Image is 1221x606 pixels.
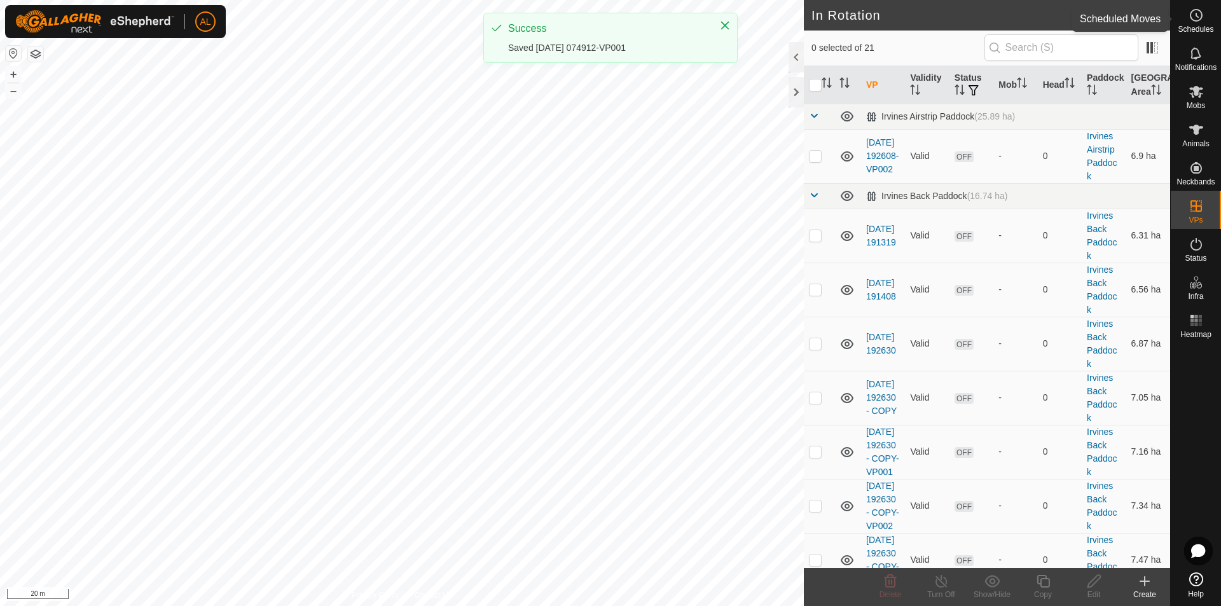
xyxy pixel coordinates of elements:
td: 0 [1038,533,1082,587]
td: 7.05 ha [1126,371,1170,425]
span: Schedules [1178,25,1213,33]
div: - [998,553,1032,567]
span: 0 selected of 21 [811,41,984,55]
p-sorticon: Activate to sort [1087,86,1097,97]
span: (25.89 ha) [974,111,1015,121]
button: Map Layers [28,46,43,62]
span: OFF [955,285,974,296]
a: [DATE] 192630 - COPY-VP001 [866,427,899,477]
div: Irvines Back Paddock [866,191,1007,202]
span: Status [1185,254,1206,262]
a: Privacy Policy [352,589,399,601]
td: Valid [905,129,949,183]
span: OFF [955,393,974,404]
span: OFF [955,501,974,512]
span: OFF [955,555,974,566]
td: 0 [1038,263,1082,317]
th: Mob [993,66,1037,104]
div: - [998,229,1032,242]
div: - [998,149,1032,163]
a: Irvines Back Paddock [1087,481,1117,531]
th: Paddock [1082,66,1126,104]
a: Irvines Airstrip Paddock [1087,131,1117,181]
a: Irvines Back Paddock [1087,373,1117,423]
td: 6.56 ha [1126,263,1170,317]
span: Help [1188,590,1204,598]
a: Help [1171,567,1221,603]
p-sorticon: Activate to sort [822,79,832,90]
div: Turn Off [916,589,967,600]
p-sorticon: Activate to sort [1017,79,1027,90]
span: AL [200,15,210,29]
td: Valid [905,533,949,587]
img: Gallagher Logo [15,10,174,33]
span: Animals [1182,140,1210,148]
h2: In Rotation [811,8,1143,23]
th: [GEOGRAPHIC_DATA] Area [1126,66,1170,104]
span: OFF [955,339,974,350]
span: Infra [1188,293,1203,300]
button: Close [716,17,734,34]
button: + [6,67,21,82]
a: [DATE] 192630 - COPY-VP003 [866,535,899,585]
p-sorticon: Activate to sort [910,86,920,97]
span: VPs [1189,216,1203,224]
a: Irvines Back Paddock [1087,427,1117,477]
a: [DATE] 191319 [866,224,896,247]
td: Valid [905,425,949,479]
div: - [998,337,1032,350]
a: Irvines Back Paddock [1087,319,1117,369]
span: OFF [955,151,974,162]
td: Valid [905,317,949,371]
a: [DATE] 192630 [866,332,896,355]
td: 6.31 ha [1126,209,1170,263]
td: Valid [905,479,949,533]
a: Contact Us [415,589,452,601]
div: Create [1119,589,1170,600]
div: - [998,391,1032,404]
div: - [998,445,1032,458]
span: OFF [955,447,974,458]
div: Saved [DATE] 074912-VP001 [508,41,707,55]
td: Valid [905,209,949,263]
span: Mobs [1187,102,1205,109]
div: Success [508,21,707,36]
td: 0 [1038,479,1082,533]
td: 7.47 ha [1126,533,1170,587]
div: - [998,283,1032,296]
p-sorticon: Activate to sort [839,79,850,90]
input: Search (S) [984,34,1138,61]
span: Heatmap [1180,331,1211,338]
p-sorticon: Activate to sort [1151,86,1161,97]
span: Neckbands [1176,178,1215,186]
a: [DATE] 192608-VP002 [866,137,899,174]
td: 0 [1038,425,1082,479]
span: (16.74 ha) [967,191,1008,201]
div: Edit [1068,589,1119,600]
button: – [6,83,21,99]
div: Show/Hide [967,589,1018,600]
th: Status [949,66,993,104]
td: 7.34 ha [1126,479,1170,533]
td: 7.16 ha [1126,425,1170,479]
td: 6.9 ha [1126,129,1170,183]
td: 0 [1038,129,1082,183]
th: VP [861,66,905,104]
a: Irvines Back Paddock [1087,535,1117,585]
td: 6.87 ha [1126,317,1170,371]
a: [DATE] 191408 [866,278,896,301]
a: [DATE] 192630 - COPY-VP002 [866,481,899,531]
a: [DATE] 192630 - COPY [866,379,897,416]
div: - [998,499,1032,513]
span: 21 [1143,6,1157,25]
span: OFF [955,231,974,242]
button: Reset Map [6,46,21,61]
th: Validity [905,66,949,104]
td: Valid [905,371,949,425]
div: Irvines Airstrip Paddock [866,111,1015,122]
p-sorticon: Activate to sort [1065,79,1075,90]
a: Irvines Back Paddock [1087,210,1117,261]
td: 0 [1038,371,1082,425]
p-sorticon: Activate to sort [955,86,965,97]
span: Notifications [1175,64,1217,71]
